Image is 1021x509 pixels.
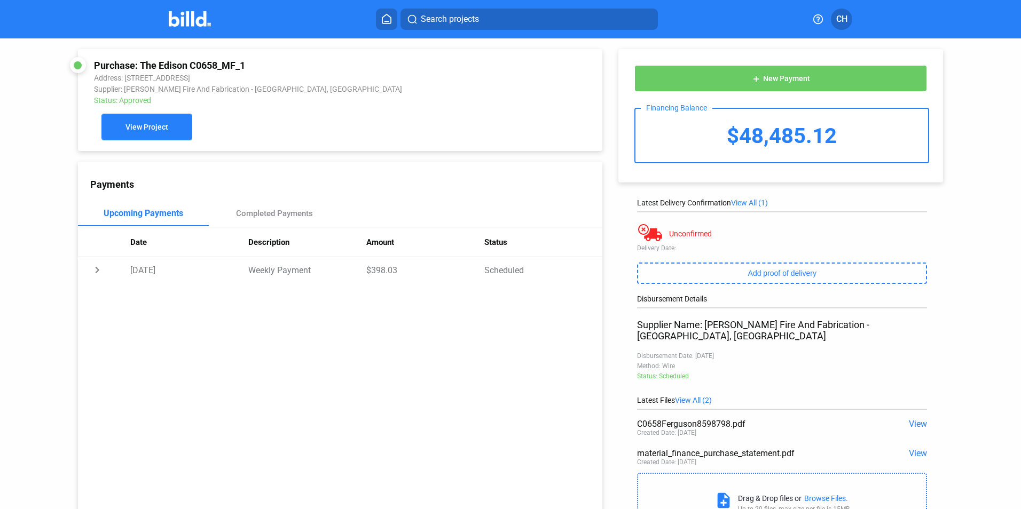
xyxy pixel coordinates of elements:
th: Description [248,227,366,257]
div: Payments [90,179,602,190]
td: Scheduled [484,257,602,283]
div: Upcoming Payments [104,208,183,218]
button: Add proof of delivery [637,263,927,284]
td: Weekly Payment [248,257,366,283]
div: Purchase: The Edison C0658_MF_1 [94,60,488,71]
div: Created Date: [DATE] [637,458,696,466]
div: Supplier: [PERSON_NAME] Fire And Fabrication - [GEOGRAPHIC_DATA], [GEOGRAPHIC_DATA] [94,85,488,93]
div: Delivery Date: [637,244,927,252]
th: Status [484,227,602,257]
td: [DATE] [130,257,248,283]
span: CH [836,13,847,26]
div: Status: Approved [94,96,488,105]
button: New Payment [634,65,927,92]
div: Disbursement Date: [DATE] [637,352,927,360]
th: Amount [366,227,484,257]
img: Billd Company Logo [169,11,211,27]
div: Disbursement Details [637,295,927,303]
div: Created Date: [DATE] [637,429,696,436]
span: View All (1) [731,198,768,207]
div: $48,485.12 [635,109,928,162]
div: Unconfirmed [669,229,712,238]
span: Add proof of delivery [748,269,816,277]
button: Search projects [400,9,658,30]
span: View Project [125,123,168,132]
button: View Project [101,114,192,140]
span: View All (2) [675,396,712,404]
div: Financing Balance [641,104,712,112]
div: material_finance_purchase_statement.pdf [637,448,869,458]
th: Date [130,227,248,257]
span: New Payment [763,75,810,83]
div: Address: [STREET_ADDRESS] [94,74,488,82]
span: View [909,448,927,458]
div: Browse Files. [804,494,848,503]
td: $398.03 [366,257,484,283]
span: View [909,419,927,429]
div: Supplier Name: [PERSON_NAME] Fire And Fabrication - [GEOGRAPHIC_DATA], [GEOGRAPHIC_DATA] [637,319,927,341]
div: Drag & Drop files or [738,494,802,503]
div: Status: Scheduled [637,372,927,380]
div: Latest Delivery Confirmation [637,198,927,207]
div: C0658Ferguson8598798.pdf [637,419,869,429]
button: CH [831,9,852,30]
div: Method: Wire [637,362,927,370]
mat-icon: add [752,75,760,83]
span: Search projects [421,13,479,26]
div: Completed Payments [236,209,313,218]
div: Latest Files [637,396,927,404]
